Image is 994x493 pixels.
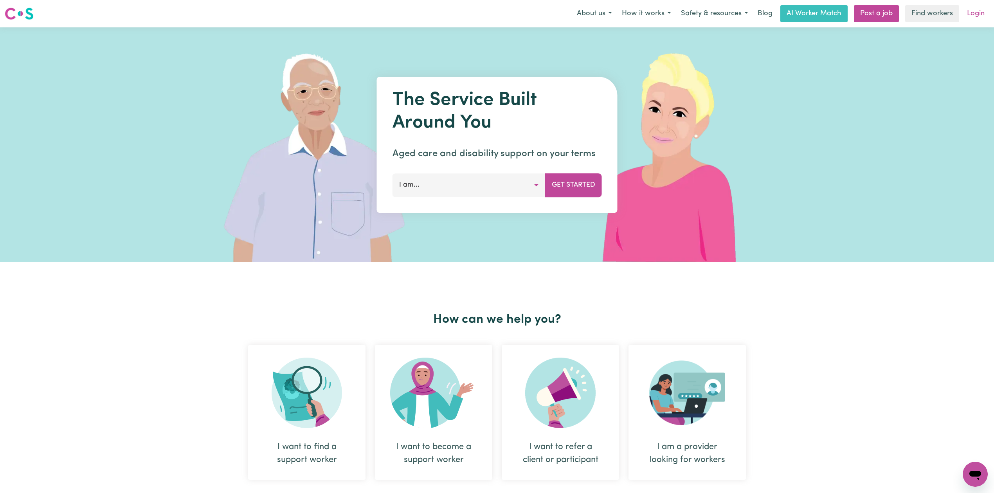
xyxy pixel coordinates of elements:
iframe: Button to launch messaging window [963,462,988,487]
a: Post a job [854,5,899,22]
div: I am a provider looking for workers [647,441,727,466]
h1: The Service Built Around You [393,89,602,134]
a: Login [962,5,989,22]
div: I want to refer a client or participant [502,345,619,480]
button: Safety & resources [676,5,753,22]
div: I am a provider looking for workers [628,345,746,480]
div: I want to become a support worker [375,345,492,480]
div: I want to refer a client or participant [520,441,600,466]
a: Blog [753,5,777,22]
div: I want to become a support worker [394,441,474,466]
div: I want to find a support worker [248,345,366,480]
button: How it works [617,5,676,22]
img: Become Worker [390,358,477,428]
p: Aged care and disability support on your terms [393,147,602,161]
a: Find workers [905,5,959,22]
button: About us [572,5,617,22]
div: I want to find a support worker [267,441,347,466]
h2: How can we help you? [243,312,751,327]
button: I am... [393,173,546,197]
a: AI Worker Match [780,5,848,22]
button: Get Started [545,173,602,197]
img: Careseekers logo [5,7,34,21]
img: Search [272,358,342,428]
img: Provider [649,358,725,428]
a: Careseekers logo [5,5,34,23]
img: Refer [525,358,596,428]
